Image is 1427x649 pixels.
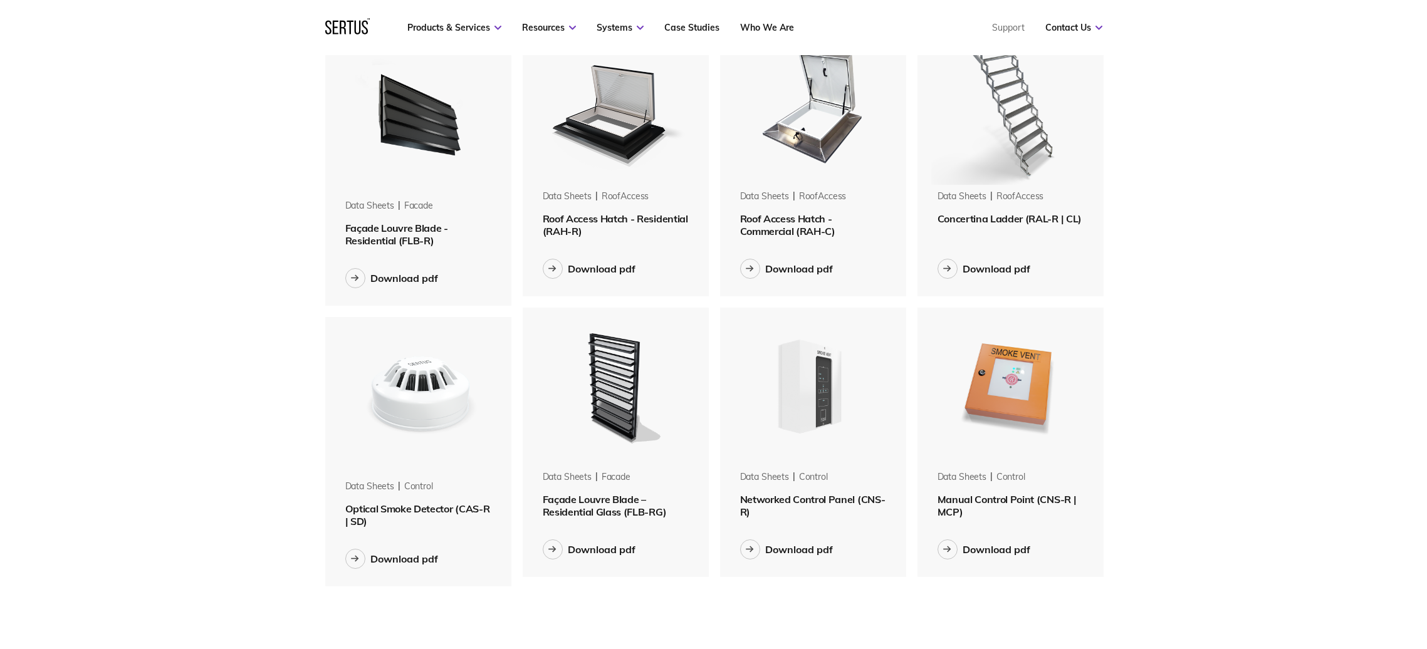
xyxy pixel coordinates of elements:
button: Download pdf [543,259,635,279]
span: Manual Control Point (CNS-R | MCP) [938,493,1077,518]
div: control [404,480,433,493]
div: Download pdf [765,543,833,556]
div: Data Sheets [543,471,592,484]
div: roofAccess [996,190,1044,203]
span: Networked Control Panel (CNS-R) [740,493,886,518]
a: Case Studies [664,22,719,33]
div: roofAccess [799,190,847,203]
div: facade [602,471,630,484]
div: Download pdf [765,262,833,275]
a: Contact Us [1045,22,1102,33]
span: Roof Access Hatch - Residential (RAH-R) [543,212,688,237]
a: Systems [597,22,644,33]
div: Download pdf [568,543,635,556]
button: Download pdf [345,549,438,569]
div: Download pdf [963,543,1030,556]
button: Download pdf [740,259,833,279]
a: Support [992,22,1025,33]
div: Data Sheets [345,200,394,212]
div: facade [404,200,433,212]
div: Data Sheets [938,190,986,203]
span: Optical Smoke Detector (CAS-R | SD) [345,502,490,527]
span: Roof Access Hatch - Commercial (RAH-C) [740,212,835,237]
div: roofAccess [602,190,649,203]
iframe: Chat Widget [1202,504,1427,649]
div: Download pdf [370,553,438,565]
div: control [996,471,1025,484]
div: Data Sheets [543,190,592,203]
span: Façade Louvre Blade - Residential (FLB-R) [345,222,448,247]
button: Download pdf [938,539,1030,559]
div: Data Sheets [740,190,789,203]
button: Download pdf [345,268,438,288]
a: Products & Services [407,22,501,33]
div: Download pdf [370,272,438,284]
span: Concertina Ladder (RAL-R | CL) [938,212,1082,225]
a: Resources [522,22,576,33]
div: Download pdf [963,262,1030,275]
div: Data Sheets [938,471,986,484]
div: Data Sheets [740,471,789,484]
div: Download pdf [568,262,635,275]
span: Façade Louvre Blade – Residential Glass (FLB-RG) [543,493,667,518]
div: control [799,471,828,484]
button: Download pdf [543,539,635,559]
button: Download pdf [938,259,1030,279]
div: Data Sheets [345,480,394,493]
a: Who We Are [740,22,794,33]
button: Download pdf [740,539,833,559]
